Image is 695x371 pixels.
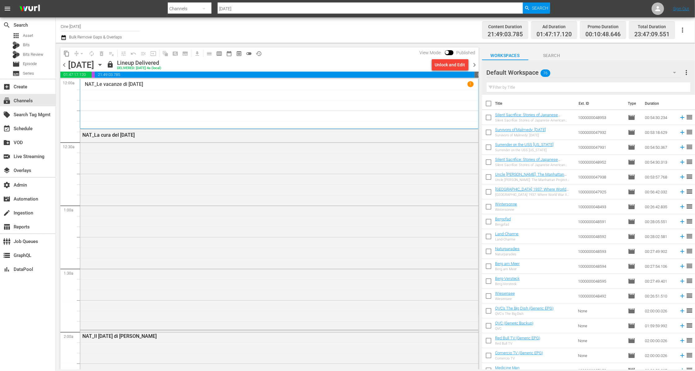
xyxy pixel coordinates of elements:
[576,289,625,303] td: 1000000048492
[683,69,690,76] span: more_vert
[117,60,161,66] div: Lineup Delivered
[642,333,676,348] td: 02:00:00.026
[686,322,693,329] span: reorder
[97,49,106,59] span: Select an event to delete
[106,49,116,59] span: Clear Lineup
[495,142,554,147] a: Surrender on the USS [US_STATE]
[686,218,693,225] span: reorder
[628,277,635,285] span: Episode
[106,61,114,68] span: lock
[628,352,635,359] span: Episode
[686,351,693,359] span: reorder
[3,21,11,29] span: Search
[683,65,690,80] button: more_vert
[642,155,676,170] td: 00:54:30.313
[117,66,161,70] div: DELIVERED: [DATE] 4a (local)
[23,33,33,39] span: Asset
[628,188,635,196] span: Episode
[3,195,11,203] span: Automation
[523,2,550,14] button: Search
[3,252,11,259] span: GraphQL
[3,181,11,189] span: Admin
[487,64,682,81] div: Default Workspace
[679,218,686,225] svg: Add to Schedule
[576,214,625,229] td: 1000000048591
[87,49,97,59] span: Loop Content
[585,22,621,31] div: Promo Duration
[576,274,625,289] td: 1000000048595
[226,51,232,57] span: date_range_outlined
[686,203,693,210] span: reorder
[686,337,693,344] span: reorder
[138,49,148,59] span: Fill episodes with ad slates
[642,318,676,333] td: 01:59:59.992
[576,244,625,259] td: 1000000048593
[686,173,693,180] span: reorder
[60,61,68,69] span: chevron_left
[417,50,445,55] span: View Mode:
[148,49,158,59] span: Update Metadata from Key Asset
[60,72,92,78] span: 01:47:17.120
[23,51,43,58] span: Bits Review
[482,52,528,60] span: Workspaces
[642,170,676,184] td: 00:53:57.768
[642,259,676,274] td: 00:27:54.106
[634,22,670,31] div: Total Duration
[576,348,625,363] td: None
[634,31,670,38] span: 23:47:09.551
[576,259,625,274] td: 1000000048594
[495,321,534,325] a: QVC (Generic Backup)
[628,322,635,329] span: Episode
[642,229,676,244] td: 00:28:02.581
[3,97,11,104] span: Channels
[642,125,676,140] td: 00:53:18.629
[495,351,543,355] a: Comercio TV (Generic EPG)
[3,139,11,146] span: VOD
[642,184,676,199] td: 00:56:42.032
[495,118,573,122] div: Silent Sacrifice: Stories of Japanese American Incarceration - Part 2
[628,292,635,300] span: Episode
[686,247,693,255] span: reorder
[495,95,575,112] th: Title
[12,60,20,68] span: Episode
[686,307,693,314] span: reorder
[679,114,686,121] svg: Add to Schedule
[576,155,625,170] td: 1000000048952
[628,114,635,121] span: Episode
[495,306,554,311] a: QVC's The Big Dish (Generic EPG)
[3,238,11,245] span: Job Queues
[495,365,520,370] a: Medicine Man
[495,178,573,182] div: Uncle [PERSON_NAME]: The Manhattan Project and Beyond
[92,72,95,78] span: 00:10:48.646
[82,132,442,138] div: NAT_La cura del [DATE]
[642,303,676,318] td: 02:00:00.026
[495,276,520,281] a: Berg-Versteck
[576,333,625,348] td: None
[628,233,635,240] span: Episode
[642,244,676,259] td: 00:27:49.902
[495,202,517,206] a: Wintersonne
[12,42,20,49] div: Bits
[628,248,635,255] span: Episode
[628,218,635,225] span: Episode
[445,50,449,55] span: Toggle to switch from Published to Draft view.
[686,143,693,151] span: reorder
[435,59,465,70] div: Unlock and Edit
[15,2,45,16] img: ans4CAIJ8jUAAAAAAAAAAAAAAAAAAAAAAAAgQb4GAAAAAAAAAAAAAAAAAAAAAAAAJMjXAAAAAAAAAAAAAAAAAAAAAAAAgAT5G...
[628,307,635,315] span: Episode
[628,337,635,344] span: Episode
[495,113,561,122] a: Silent Sacrifice: Stories of Japanese American Incarceration - Part 2
[628,203,635,210] span: Episode
[471,61,479,69] span: chevron_right
[642,199,676,214] td: 00:26:42.835
[244,49,254,59] span: 24 hours Lineup View is OFF
[3,111,11,118] span: Search Tag Mgmt
[495,356,543,360] div: Comercio TV
[116,47,128,60] span: Customize Events
[686,292,693,299] span: reorder
[679,188,686,195] svg: Add to Schedule
[85,81,143,87] p: NAT_Le vacanze di [DATE]
[495,187,569,196] a: [GEOGRAPHIC_DATA] 1937: Where World War II Began
[576,318,625,333] td: None
[679,322,686,329] svg: Add to Schedule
